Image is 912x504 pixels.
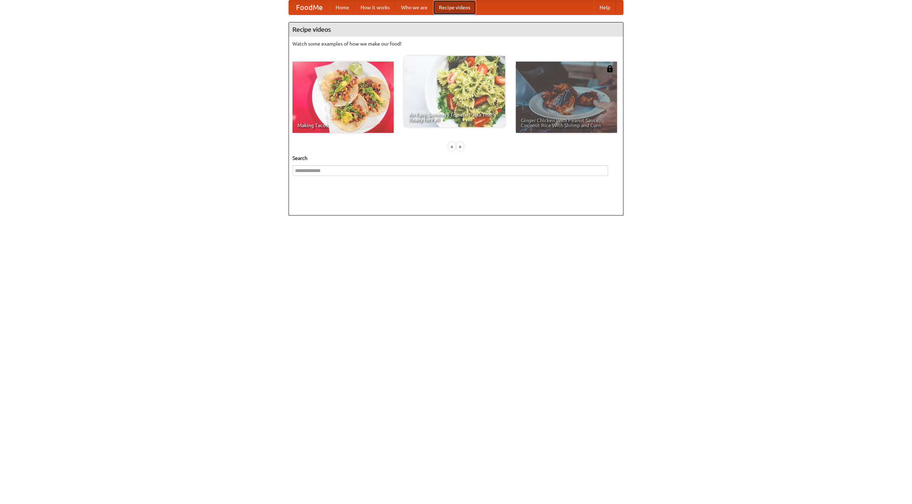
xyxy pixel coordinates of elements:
h5: Search [292,155,620,162]
h4: Recipe videos [289,22,623,37]
img: 483408.png [606,65,613,72]
a: Who we are [395,0,433,15]
a: Help [594,0,616,15]
a: An Easy, Summery Tomato Pasta That's Ready for Fall [404,56,505,127]
p: Watch some examples of how we make our food! [292,40,620,47]
a: Recipe videos [433,0,476,15]
div: » [457,142,463,151]
a: Home [330,0,355,15]
a: FoodMe [289,0,330,15]
a: Making Tacos [292,62,394,133]
div: « [449,142,455,151]
span: Making Tacos [297,123,389,128]
span: An Easy, Summery Tomato Pasta That's Ready for Fall [409,112,500,122]
a: How it works [355,0,395,15]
